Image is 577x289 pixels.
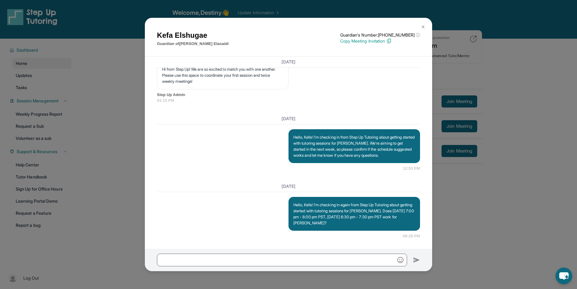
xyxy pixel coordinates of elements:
[403,233,420,239] span: 06:28 PM
[162,66,283,84] p: Hi from Step Up! We are so excited to match you with one another. Please use this space to coordi...
[397,257,403,263] img: Emoji
[421,24,425,29] img: Close Icon
[293,134,415,158] p: Hello, Kefa! I’m checking in from Step Up Tutoring about getting started with tutoring sessions f...
[416,32,420,38] span: ⓘ
[157,183,420,189] h3: [DATE]
[413,256,420,264] img: Send icon
[157,30,229,41] h1: Kefa Elshugae
[157,41,229,47] p: Guardian of [PERSON_NAME] Elasaidi
[293,202,415,226] p: Hello, Kefa! I’m checking in again from Step Up Tutoring about getting started with tutoring sess...
[403,165,420,172] span: 12:53 PM
[157,92,420,98] span: Step Up Admin
[340,32,420,38] p: Guardian's Number: [PHONE_NUMBER]
[157,116,420,122] h3: [DATE]
[386,38,392,44] img: Copy Icon
[157,98,420,104] span: 03:15 PM
[556,268,572,284] button: chat-button
[340,38,420,44] p: Copy Meeting Invitation
[157,59,420,65] h3: [DATE]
